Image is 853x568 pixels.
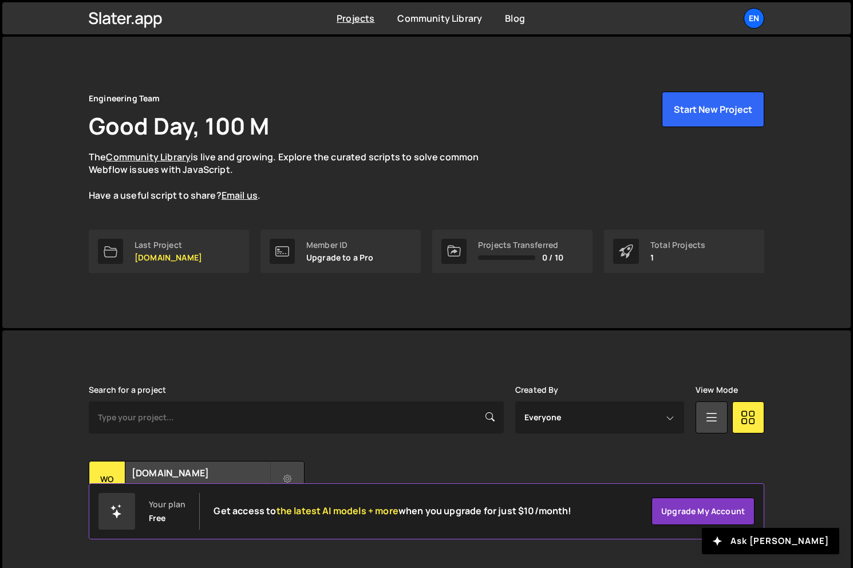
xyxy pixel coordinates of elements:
[337,12,374,25] a: Projects
[149,500,185,509] div: Your plan
[702,528,839,554] button: Ask [PERSON_NAME]
[132,467,270,479] h2: [DOMAIN_NAME]
[650,253,705,262] p: 1
[505,12,525,25] a: Blog
[222,189,258,202] a: Email us
[542,253,563,262] span: 0 / 10
[89,151,501,202] p: The is live and growing. Explore the curated scripts to solve common Webflow issues with JavaScri...
[89,461,305,532] a: wo [DOMAIN_NAME] Created by 100 M 8 pages, last updated by 100 M [DATE]
[149,514,166,523] div: Free
[89,110,269,141] h1: Good Day, 100 M
[306,240,374,250] div: Member ID
[651,498,755,525] a: Upgrade my account
[515,385,559,395] label: Created By
[89,385,166,395] label: Search for a project
[135,253,202,262] p: [DOMAIN_NAME]
[662,92,764,127] button: Start New Project
[214,506,571,516] h2: Get access to when you upgrade for just $10/month!
[135,240,202,250] div: Last Project
[478,240,563,250] div: Projects Transferred
[696,385,738,395] label: View Mode
[89,401,504,433] input: Type your project...
[89,230,249,273] a: Last Project [DOMAIN_NAME]
[650,240,705,250] div: Total Projects
[397,12,482,25] a: Community Library
[89,462,125,498] div: wo
[106,151,191,163] a: Community Library
[744,8,764,29] a: En
[132,482,270,492] small: Created by 100 M
[277,504,398,517] span: the latest AI models + more
[306,253,374,262] p: Upgrade to a Pro
[89,92,160,105] div: Engineering Team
